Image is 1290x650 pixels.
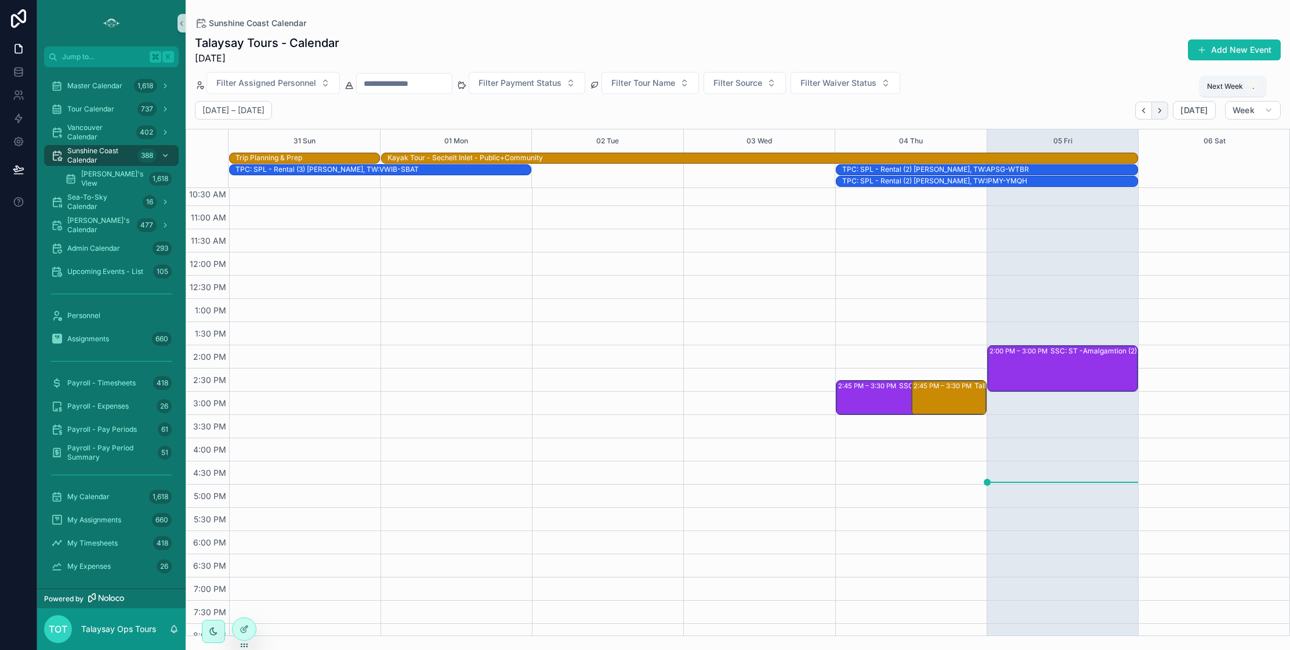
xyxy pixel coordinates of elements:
div: 105 [153,265,172,279]
a: My Calendar1,618 [44,486,179,507]
div: 31 Sun [293,129,316,153]
button: 01 Mon [444,129,468,153]
button: Select Button [469,72,585,94]
span: My Calendar [67,492,110,501]
div: TPC: SPL - Rental (2) Peggy Lee, TW:IPMY-YMQH [842,176,1027,186]
div: 1,618 [149,490,172,504]
div: SSC: ST -Amalgamtion (2) [PERSON_NAME], TW:XBMC-RJCU [1050,346,1198,356]
div: TPC: SPL - Rental (2) [PERSON_NAME], TW:IPMY-YMQH [842,176,1027,186]
span: . [1249,82,1258,91]
div: Kayak Tour - Sechelt Inlet - Public+Community [387,153,543,163]
span: 6:30 PM [190,561,229,570]
span: 5:00 PM [191,491,229,501]
div: 293 [153,241,172,255]
button: Jump to...K [44,46,179,67]
span: Filter Source [713,77,762,89]
span: 6:00 PM [190,537,229,547]
a: Payroll - Pay Period Summary51 [44,442,179,463]
button: Next [1152,102,1168,120]
span: Filter Waiver Status [800,77,876,89]
span: Payroll - Pay Periods [67,425,137,434]
div: 26 [157,399,172,413]
div: 26 [157,559,172,573]
a: Add New Event [1188,39,1281,60]
div: 660 [152,332,172,346]
div: 61 [158,423,172,436]
div: 660 [152,513,172,527]
span: 3:00 PM [190,398,229,408]
a: Upcoming Events - List105 [44,261,179,282]
span: Master Calendar [67,81,122,91]
a: Payroll - Expenses26 [44,396,179,417]
div: 2:45 PM – 3:30 PM [838,380,899,392]
div: 737 [137,102,157,116]
a: Sunshine Coast Calendar [195,17,306,29]
button: 02 Tue [596,129,619,153]
div: 1,618 [149,172,172,186]
div: TPC: SPL - Rental (2) Peggy Lee, TW:APSG-WTBR [842,164,1029,175]
a: Sunshine Coast Calendar388 [44,145,179,166]
span: Assignments [67,334,109,344]
button: 04 Thu [899,129,923,153]
h2: [DATE] – [DATE] [202,104,264,116]
div: Talking Trees again: RT, CC, AV [974,381,1046,391]
a: Master Calendar1,618 [44,75,179,96]
span: Filter Payment Status [479,77,561,89]
a: [PERSON_NAME]'s View1,618 [58,168,179,189]
span: Sunshine Coast Calendar [209,17,306,29]
a: My Expenses26 [44,556,179,577]
span: 12:30 PM [187,282,229,292]
span: 7:00 PM [191,584,229,594]
a: Sea-To-Sky Calendar16 [44,192,179,212]
a: [PERSON_NAME]'s Calendar477 [44,215,179,236]
span: 2:30 PM [190,375,229,385]
span: 11:00 AM [188,212,229,222]
span: 8:00 PM [190,630,229,640]
span: Vancouver Calendar [67,123,132,142]
span: 11:30 AM [188,236,229,245]
button: Select Button [704,72,786,94]
span: Filter Tour Name [611,77,675,89]
span: Sunshine Coast Calendar [67,146,133,165]
a: Personnel [44,305,179,326]
div: 2:45 PM – 3:30 PMSSC: ST -Amalgamtion (24) [PERSON_NAME], TW:YYUD-RKIT [836,381,963,414]
div: 2:45 PM – 3:30 PMTalking Trees again: RT, CC, AV [912,381,986,414]
span: 5:30 PM [191,514,229,524]
span: [PERSON_NAME]'s Calendar [67,216,132,234]
div: Trip Planning & Prep [235,153,302,162]
span: Filter Assigned Personnel [216,77,316,89]
button: 05 Fri [1053,129,1072,153]
a: Assignments660 [44,328,179,349]
a: Vancouver Calendar402 [44,122,179,143]
span: 4:00 PM [190,445,229,454]
div: 1,618 [134,79,157,93]
button: Week [1225,101,1281,120]
span: [PERSON_NAME]'s View [81,169,144,188]
span: 7:30 PM [191,607,229,617]
span: Next Week [1207,82,1243,91]
a: My Assignments660 [44,510,179,530]
div: 388 [137,149,157,162]
div: 418 [153,536,172,550]
span: Personnel [67,311,100,320]
span: Upcoming Events - List [67,267,143,276]
p: Talaysay Ops Tours [81,623,156,635]
div: Trip Planning & Prep [235,153,302,163]
span: 3:30 PM [190,421,229,431]
div: 402 [136,125,157,139]
div: 477 [137,218,157,232]
div: SSC: ST -Amalgamtion (24) [PERSON_NAME], TW:YYUD-RKIT [899,381,1024,391]
span: 10:30 AM [186,189,229,199]
span: My Assignments [67,515,121,525]
div: 03 Wed [747,129,772,153]
a: Tour Calendar737 [44,99,179,120]
div: scrollable content [37,67,186,588]
span: [DATE] [1180,105,1208,115]
button: Back [1135,102,1152,120]
span: My Timesheets [67,539,118,548]
button: [DATE] [1173,101,1215,120]
img: App logo [102,14,121,32]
